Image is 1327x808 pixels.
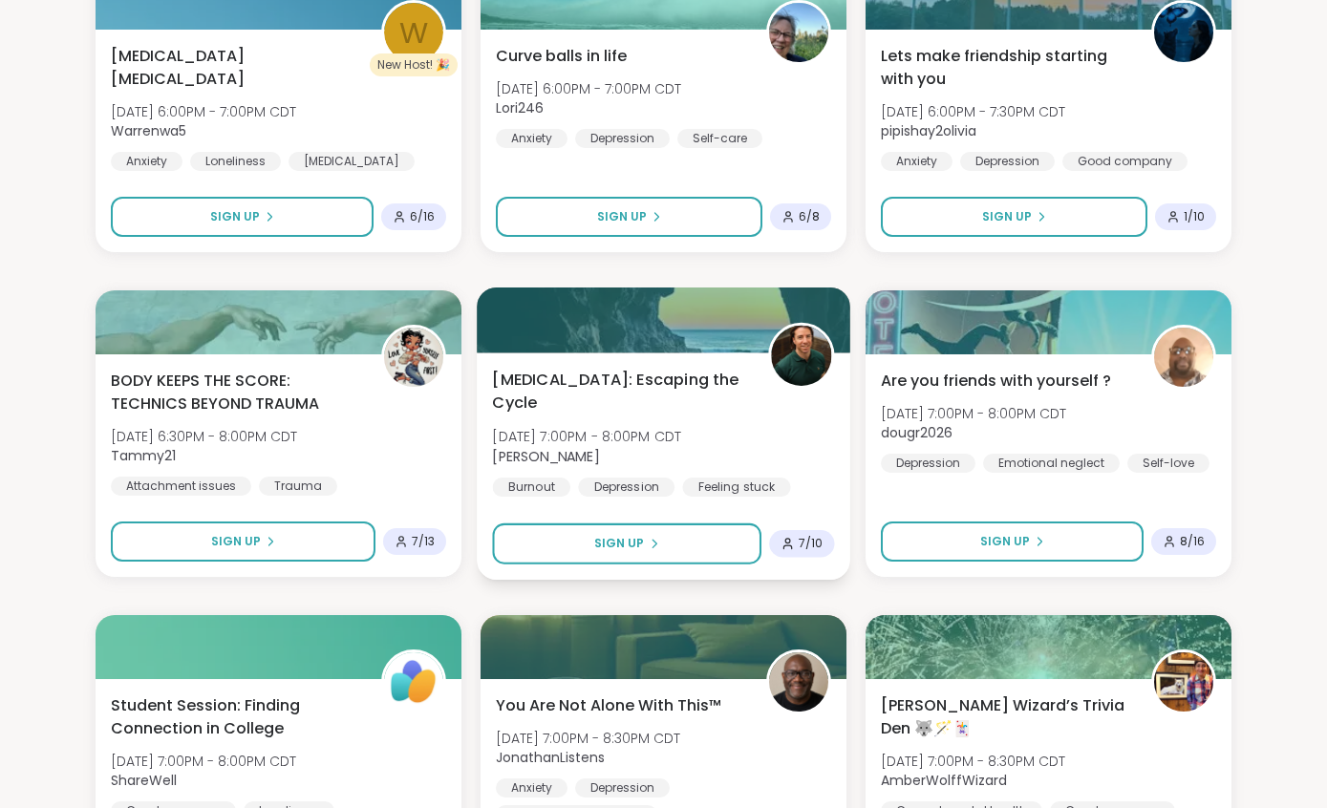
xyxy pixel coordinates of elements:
[370,53,458,76] div: New Host! 🎉
[492,478,570,497] div: Burnout
[881,521,1144,562] button: Sign Up
[1184,209,1205,224] span: 1 / 10
[496,729,680,748] span: [DATE] 7:00PM - 8:30PM CDT
[492,446,599,465] b: [PERSON_NAME]
[111,102,296,121] span: [DATE] 6:00PM - 7:00PM CDT
[111,477,251,496] div: Attachment issues
[190,152,281,171] div: Loneliness
[980,533,1030,550] span: Sign Up
[1154,652,1213,712] img: AmberWolffWizard
[799,536,824,551] span: 7 / 10
[111,197,374,237] button: Sign Up
[881,102,1065,121] span: [DATE] 6:00PM - 7:30PM CDT
[1180,534,1205,549] span: 8 / 16
[496,79,681,98] span: [DATE] 6:00PM - 7:00PM CDT
[578,478,674,497] div: Depression
[881,454,975,473] div: Depression
[111,771,177,790] b: ShareWell
[1127,454,1209,473] div: Self-love
[1154,328,1213,387] img: dougr2026
[210,208,260,225] span: Sign Up
[492,369,746,415] span: [MEDICAL_DATA]: Escaping the Cycle
[492,523,761,564] button: Sign Up
[496,694,721,717] span: You Are Not Alone With This™
[496,45,627,68] span: Curve balls in life
[384,652,443,712] img: ShareWell
[881,45,1130,91] span: Lets make friendship starting with you
[259,477,337,496] div: Trauma
[399,11,428,55] span: W
[111,152,182,171] div: Anxiety
[677,129,762,148] div: Self-care
[496,748,605,767] b: JonathanListens
[1154,3,1213,62] img: pipishay2olivia
[111,370,360,415] span: BODY KEEPS THE SCORE: TECHNICS BEYOND TRAUMA
[881,197,1147,237] button: Sign Up
[412,534,435,549] span: 7 / 13
[289,152,415,171] div: [MEDICAL_DATA]
[982,208,1032,225] span: Sign Up
[881,370,1111,393] span: Are you friends with yourself ?
[575,778,670,797] div: Depression
[881,152,952,171] div: Anxiety
[881,771,1007,790] b: AmberWolffWizard
[111,752,296,771] span: [DATE] 7:00PM - 8:00PM CDT
[111,694,360,740] span: Student Session: Finding Connection in College
[111,45,360,91] span: [MEDICAL_DATA] [MEDICAL_DATA]
[111,446,176,465] b: Tammy21
[881,121,976,140] b: pipishay2olivia
[111,521,375,562] button: Sign Up
[771,326,831,386] img: Mike
[960,152,1055,171] div: Depression
[384,328,443,387] img: Tammy21
[211,533,261,550] span: Sign Up
[682,478,790,497] div: Feeling stuck
[769,3,828,62] img: Lori246
[594,535,645,552] span: Sign Up
[1062,152,1188,171] div: Good company
[496,129,567,148] div: Anxiety
[799,209,820,224] span: 6 / 8
[881,404,1066,423] span: [DATE] 7:00PM - 8:00PM CDT
[575,129,670,148] div: Depression
[881,694,1130,740] span: [PERSON_NAME] Wizard’s Trivia Den 🐺🪄🃏
[492,427,681,446] span: [DATE] 7:00PM - 8:00PM CDT
[111,121,186,140] b: Warrenwa5
[881,752,1065,771] span: [DATE] 7:00PM - 8:30PM CDT
[597,208,647,225] span: Sign Up
[496,197,762,237] button: Sign Up
[111,427,297,446] span: [DATE] 6:30PM - 8:00PM CDT
[410,209,435,224] span: 6 / 16
[496,98,544,117] b: Lori246
[983,454,1120,473] div: Emotional neglect
[496,778,567,797] div: Anxiety
[881,423,952,442] b: dougr2026
[769,652,828,712] img: JonathanListens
